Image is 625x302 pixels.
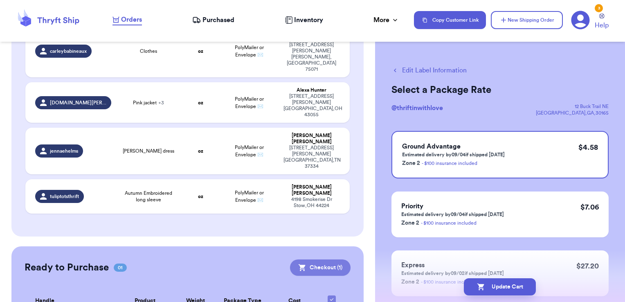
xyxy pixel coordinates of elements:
[536,110,609,116] div: [GEOGRAPHIC_DATA] , GA , 30165
[401,220,419,226] span: Zone 2
[133,99,164,106] span: Pink jacket
[422,161,477,166] a: - $100 insurance included
[50,48,87,54] span: carleybabineaux
[283,184,340,196] div: [PERSON_NAME] [PERSON_NAME]
[595,4,603,12] div: 3
[121,15,142,25] span: Orders
[192,15,234,25] a: Purchased
[571,11,590,29] a: 3
[580,201,599,213] p: $ 7.06
[536,103,609,110] div: 12 Buck Trail NE
[283,145,340,169] div: [STREET_ADDRESS][PERSON_NAME] [GEOGRAPHIC_DATA] , TN 37334
[50,148,78,154] span: jennaehelms
[401,270,504,277] p: Estimated delivery by 09/02 if shipped [DATE]
[140,48,157,54] span: Clothes
[235,145,264,157] span: PolyMailer or Envelope ✉️
[391,83,609,97] h2: Select a Package Rate
[123,148,174,154] span: [PERSON_NAME] dress
[114,264,127,272] span: 01
[491,11,563,29] button: New Shipping Order
[283,42,340,72] div: [STREET_ADDRESS][PERSON_NAME] [PERSON_NAME] , [GEOGRAPHIC_DATA] 75071
[402,160,420,166] span: Zone 2
[290,259,351,276] button: Checkout (1)
[402,143,461,150] span: Ground Advantage
[391,65,467,75] button: Edit Label Information
[121,190,176,203] span: Autumn Embroidered long sleeve
[294,15,323,25] span: Inventory
[283,133,340,145] div: [PERSON_NAME] [PERSON_NAME]
[25,261,109,274] h2: Ready to Purchase
[401,211,504,218] p: Estimated delivery by 09/04 if shipped [DATE]
[283,93,340,118] div: [STREET_ADDRESS][PERSON_NAME] [GEOGRAPHIC_DATA] , OH 43055
[198,100,203,105] strong: oz
[578,142,598,153] p: $ 4.58
[235,190,264,203] span: PolyMailer or Envelope ✉️
[235,45,264,57] span: PolyMailer or Envelope ✉️
[414,11,486,29] button: Copy Customer Link
[421,221,477,225] a: - $100 insurance included
[595,20,609,30] span: Help
[283,87,340,93] div: Alexa Hunter
[373,15,399,25] div: More
[595,14,609,30] a: Help
[576,260,599,272] p: $ 27.20
[285,15,323,25] a: Inventory
[202,15,234,25] span: Purchased
[283,196,340,209] div: 4198 Smokerise Dr Stow , OH 44224
[198,149,203,153] strong: oz
[50,99,106,106] span: [DOMAIN_NAME][PERSON_NAME]
[112,15,142,25] a: Orders
[391,105,443,111] span: @ thriftinwithlove
[198,194,203,199] strong: oz
[402,151,505,158] p: Estimated delivery by 09/04 if shipped [DATE]
[401,262,425,268] span: Express
[198,49,203,54] strong: oz
[50,193,79,200] span: tuliptotsthrift
[401,203,423,210] span: Priority
[158,100,164,105] span: + 3
[235,97,264,109] span: PolyMailer or Envelope ✉️
[464,278,536,295] button: Update Cart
